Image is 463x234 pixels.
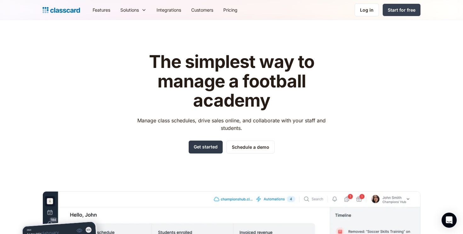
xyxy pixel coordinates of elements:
a: Features [88,3,115,17]
a: Start for free [383,4,420,16]
a: Pricing [218,3,243,17]
a: Log in [355,3,379,16]
a: Schedule a demo [226,141,275,153]
a: Integrations [151,3,186,17]
div: Open Intercom Messenger [442,213,457,228]
a: home [43,6,80,14]
div: Solutions [120,7,139,13]
a: Customers [186,3,218,17]
p: Manage class schedules, drive sales online, and collaborate with your staff and students. [132,117,332,132]
div: Log in [360,7,374,13]
a: Get started [189,141,223,153]
div: Solutions [115,3,151,17]
h1: The simplest way to manage a football academy [132,52,332,110]
div: Start for free [388,7,415,13]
